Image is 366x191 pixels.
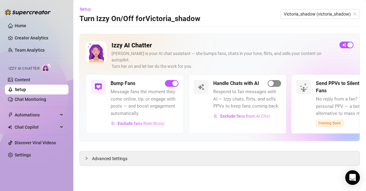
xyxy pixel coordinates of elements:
[300,83,309,93] img: silent-fans-ppv-o-N6Mmdf.svg
[111,80,135,87] h5: Bump Fans
[214,114,218,118] img: svg%3e
[42,63,51,72] img: AI Chatter
[15,23,26,28] a: Home
[15,33,64,43] a: Creator Analytics
[111,88,178,117] span: Message fans the moment they come online, tip, or engage with posts — and boost engagement automa...
[80,7,91,12] span: Setup
[213,111,270,121] button: Exclude fans from AI Chat
[118,121,165,126] span: Exclude fans from Bump
[86,42,107,62] img: Izzy AI Chatter
[92,155,127,162] span: Advanced Settings
[15,87,26,92] a: Setup
[316,120,343,127] span: Coming Soon
[15,140,56,145] a: Discover Viral Videos
[15,77,30,82] a: Content
[112,42,335,49] h2: Izzy AI Chatter
[284,9,356,19] span: Victoria_shadow (victoria_shadow)
[220,114,270,119] span: Exclude fans from AI Chat
[15,110,58,120] span: Automations
[353,12,357,16] span: team
[95,83,102,91] img: svg%3e
[79,14,200,24] h3: Turn Izzy On/Off for Victoria_shadow
[5,9,51,15] img: logo-BBDzfeDw.svg
[85,155,92,162] div: collapsed
[9,66,39,72] span: Izzy AI Chatter
[15,152,31,157] a: Settings
[15,48,45,53] a: Team Analytics
[15,97,46,102] a: Chat Monitoring
[85,156,88,160] span: collapsed
[79,4,96,14] button: Setup
[111,121,115,126] img: svg%3e
[213,80,259,87] h5: Handle Chats with AI
[345,170,360,185] div: Open Intercom Messenger
[15,122,58,132] span: Chat Copilot
[8,112,13,117] span: thunderbolt
[8,125,12,129] img: Chat Copilot
[111,119,165,128] button: Exclude fans from Bump
[197,83,205,91] img: svg%3e
[213,88,281,110] span: Respond to fan messages with AI — Izzy chats, flirts, and sells PPVs to keep fans coming back.
[112,50,335,70] div: [PERSON_NAME] is your AI chat assistant — she bumps fans, chats in your tone, flirts, and sells y...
